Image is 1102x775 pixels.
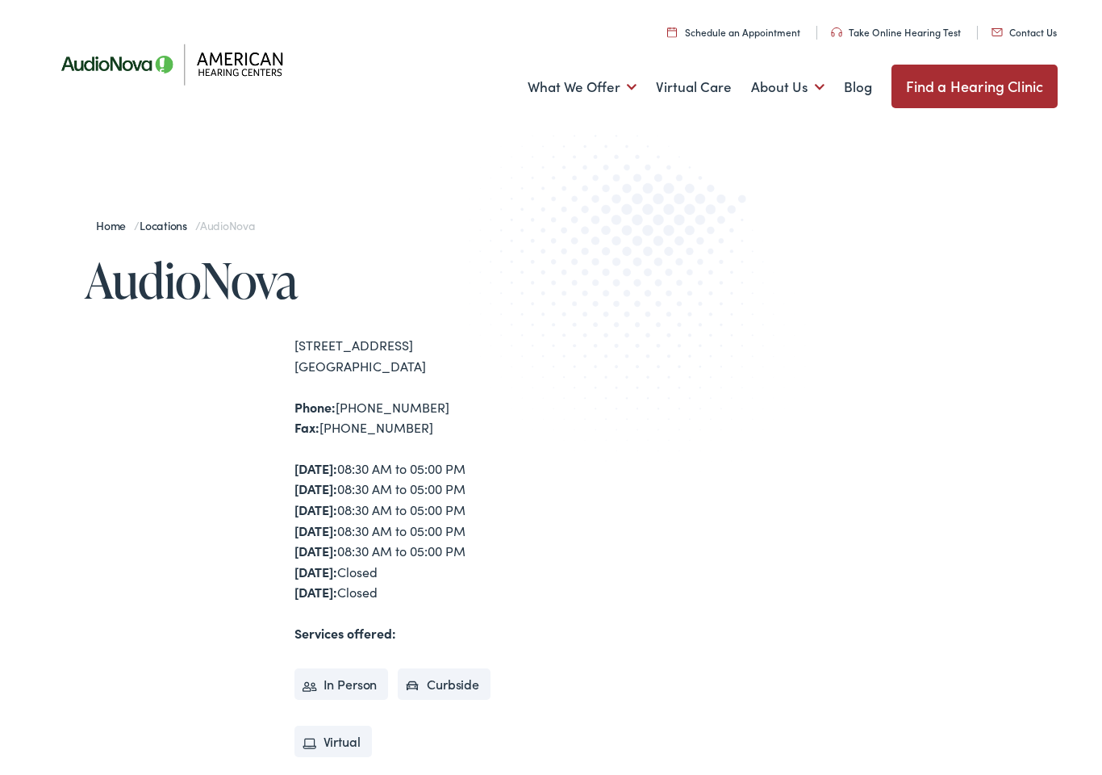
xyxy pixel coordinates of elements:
[294,542,337,559] strong: [DATE]:
[294,418,319,436] strong: Fax:
[294,624,396,642] strong: Services offered:
[294,398,336,416] strong: Phone:
[991,25,1057,39] a: Contact Us
[294,480,337,497] strong: [DATE]:
[200,217,255,233] span: AudioNova
[294,501,337,518] strong: [DATE]:
[528,57,637,117] a: What We Offer
[891,65,1058,108] a: Find a Hearing Clinic
[751,57,824,117] a: About Us
[294,397,551,438] div: [PHONE_NUMBER] [PHONE_NUMBER]
[667,25,800,39] a: Schedule an Appointment
[96,217,134,233] a: Home
[294,726,372,758] li: Virtual
[85,253,551,307] h1: AudioNova
[844,57,872,117] a: Blog
[656,57,732,117] a: Virtual Care
[294,459,551,603] div: 08:30 AM to 05:00 PM 08:30 AM to 05:00 PM 08:30 AM to 05:00 PM 08:30 AM to 05:00 PM 08:30 AM to 0...
[96,217,255,233] span: / /
[831,25,961,39] a: Take Online Hearing Test
[294,522,337,539] strong: [DATE]:
[991,28,1003,36] img: utility icon
[294,583,337,601] strong: [DATE]:
[831,27,842,37] img: utility icon
[398,668,490,701] li: Curbside
[294,668,389,701] li: In Person
[294,563,337,580] strong: [DATE]:
[294,459,337,477] strong: [DATE]:
[667,27,677,37] img: utility icon
[140,217,195,233] a: Locations
[294,335,551,376] div: [STREET_ADDRESS] [GEOGRAPHIC_DATA]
